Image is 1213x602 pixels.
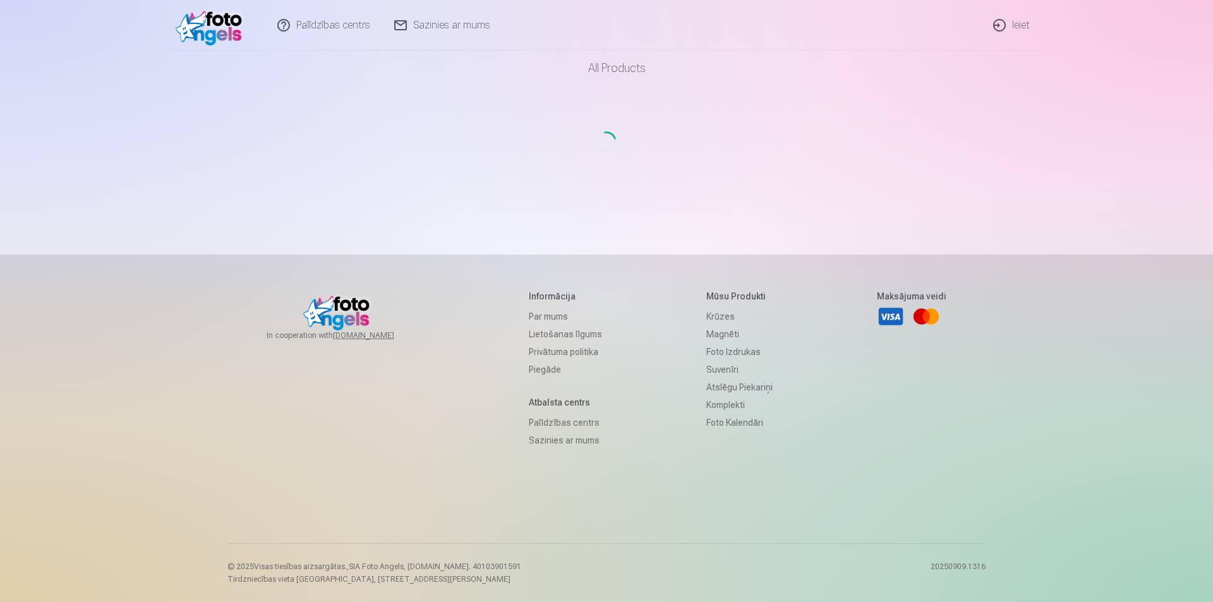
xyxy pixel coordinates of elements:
p: Tirdzniecības vieta [GEOGRAPHIC_DATA], [STREET_ADDRESS][PERSON_NAME] [227,574,521,584]
a: Foto izdrukas [706,343,773,361]
a: Visa [877,303,905,330]
a: Atslēgu piekariņi [706,378,773,396]
a: Krūzes [706,308,773,325]
a: Par mums [529,308,602,325]
a: Suvenīri [706,361,773,378]
span: In cooperation with [267,330,425,340]
p: 20250909.1316 [931,562,986,584]
img: /v1 [176,5,248,45]
a: Lietošanas līgums [529,325,602,343]
a: [DOMAIN_NAME] [333,330,425,340]
h5: Informācija [529,290,602,303]
a: Palīdzības centrs [529,414,602,431]
h5: Maksājuma veidi [877,290,946,303]
a: All products [553,51,661,86]
a: Komplekti [706,396,773,414]
a: Magnēti [706,325,773,343]
span: SIA Foto Angels, [DOMAIN_NAME]. 40103901591 [349,562,521,571]
h5: Mūsu produkti [706,290,773,303]
a: Mastercard [912,303,940,330]
a: Privātuma politika [529,343,602,361]
a: Piegāde [529,361,602,378]
h5: Atbalsta centrs [529,396,602,409]
a: Sazinies ar mums [529,431,602,449]
p: © 2025 Visas tiesības aizsargātas. , [227,562,521,572]
a: Foto kalendāri [706,414,773,431]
